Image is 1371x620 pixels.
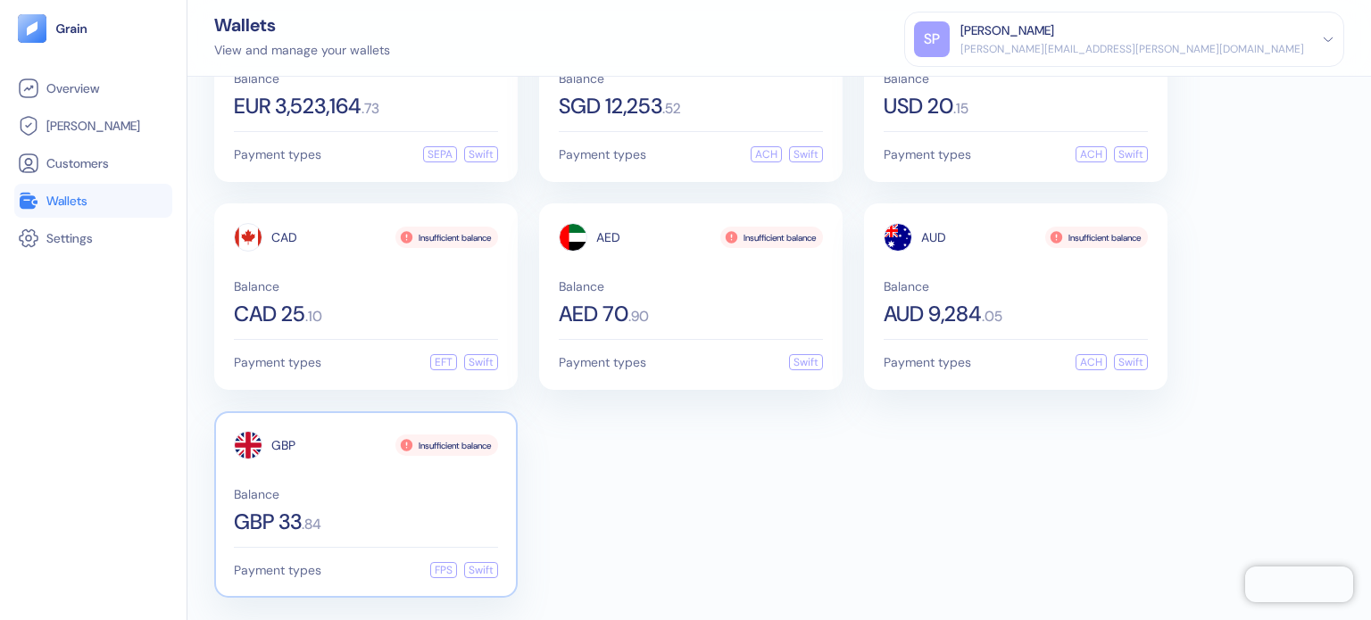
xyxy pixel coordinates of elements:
[884,356,971,368] span: Payment types
[18,78,169,99] a: Overview
[982,310,1002,324] span: . 05
[234,511,302,533] span: GBP 33
[18,190,169,211] a: Wallets
[662,102,681,116] span: . 52
[18,153,169,174] a: Customers
[559,72,823,85] span: Balance
[214,16,390,34] div: Wallets
[884,95,953,117] span: USD 20
[720,227,823,248] div: Insufficient balance
[234,303,305,325] span: CAD 25
[302,517,321,532] span: . 84
[423,146,457,162] div: SEPA
[953,102,968,116] span: . 15
[559,303,628,325] span: AED 70
[1045,227,1148,248] div: Insufficient balance
[46,154,109,172] span: Customers
[1076,354,1107,370] div: ACH
[960,41,1304,57] div: [PERSON_NAME][EMAIL_ADDRESS][PERSON_NAME][DOMAIN_NAME]
[18,227,169,249] a: Settings
[18,14,46,43] img: logo-tablet-V2.svg
[430,354,457,370] div: EFT
[884,303,982,325] span: AUD 9,284
[1076,146,1107,162] div: ACH
[1114,354,1148,370] div: Swift
[921,231,946,244] span: AUD
[234,564,321,576] span: Payment types
[271,439,295,451] span: GBP
[464,562,498,578] div: Swift
[271,231,297,244] span: CAD
[751,146,782,162] div: ACH
[395,227,498,248] div: Insufficient balance
[559,148,646,161] span: Payment types
[305,310,322,324] span: . 10
[214,41,390,60] div: View and manage your wallets
[55,22,88,35] img: logo
[960,21,1054,40] div: [PERSON_NAME]
[559,356,646,368] span: Payment types
[234,280,498,293] span: Balance
[46,117,140,135] span: [PERSON_NAME]
[464,146,498,162] div: Swift
[596,231,620,244] span: AED
[46,192,87,210] span: Wallets
[559,95,662,117] span: SGD 12,253
[46,79,99,97] span: Overview
[234,488,498,500] span: Balance
[628,310,649,324] span: . 90
[914,21,950,57] div: SP
[430,562,457,578] div: FPS
[559,280,823,293] span: Balance
[234,95,361,117] span: EUR 3,523,164
[789,354,823,370] div: Swift
[234,356,321,368] span: Payment types
[464,354,498,370] div: Swift
[789,146,823,162] div: Swift
[884,148,971,161] span: Payment types
[361,102,379,116] span: . 73
[46,229,93,247] span: Settings
[395,434,498,456] div: Insufficient balance
[884,72,1148,85] span: Balance
[884,280,1148,293] span: Balance
[234,72,498,85] span: Balance
[18,115,169,136] a: [PERSON_NAME]
[234,148,321,161] span: Payment types
[1245,566,1353,602] iframe: Chatra live chat
[1114,146,1148,162] div: Swift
